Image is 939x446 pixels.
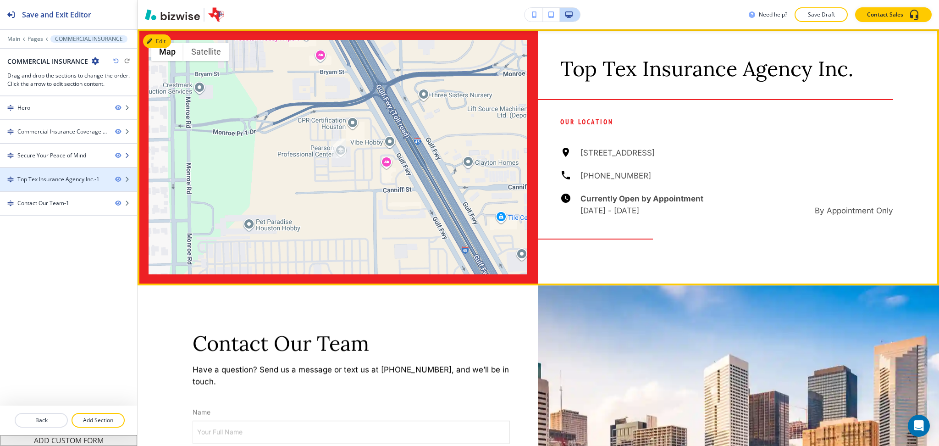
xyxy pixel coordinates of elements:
h3: Drag and drop the sections to change the order. Click the arrow to edit section content. [7,72,130,88]
img: Your Logo [208,7,224,22]
img: Drag [7,128,14,135]
h6: Currently Open by Appointment [580,193,893,205]
p: Name [193,408,510,417]
p: Our Location [560,117,893,128]
h2: Save and Exit Editor [22,9,91,20]
img: Drag [7,200,14,206]
a: [STREET_ADDRESS] [560,147,655,159]
img: Drag [7,176,14,183]
div: Top Tex Insurance Agency Inc.-1 [17,175,99,184]
h3: Need help? [759,11,787,19]
a: [PHONE_NUMBER] [560,170,651,182]
p: Contact Our Team [193,331,510,356]
button: Save Draft [795,7,848,22]
button: Edit [143,34,171,48]
h2: COMMERCIAL INSURANCE [7,56,88,66]
button: Show satellite imagery [183,43,229,61]
p: Save Draft [806,11,836,19]
button: Pages [28,36,43,42]
button: Main [7,36,20,42]
h6: [STREET_ADDRESS] [580,147,655,159]
h6: [DATE] - [DATE] [580,205,639,217]
button: Back [15,413,68,428]
p: Back [16,416,67,424]
div: Open Intercom Messenger [908,415,930,437]
div: Secure Your Peace of Mind [17,151,86,160]
p: Contact Sales [867,11,903,19]
div: Contact Our Team-1 [17,199,69,207]
div: Hero [17,104,30,112]
button: Show street map [151,43,183,61]
p: Add Section [72,416,124,424]
img: Bizwise Logo [145,9,200,20]
button: Contact Sales [855,7,932,22]
button: COMMERCIAL INSURANCE [50,35,127,43]
h6: [PHONE_NUMBER] [580,170,651,182]
button: Add Section [72,413,125,428]
p: COMMERCIAL INSURANCE [55,36,123,42]
div: Commercial Insurance Coverage Options [17,128,108,136]
h6: By Appointment Only [815,205,893,217]
p: Have a question? Send us a message or text us at [PHONE_NUMBER], and we’ll be in touch. [193,364,510,388]
img: Drag [7,152,14,159]
p: Top Tex Insurance Agency Inc. [560,56,893,81]
img: Drag [7,105,14,111]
